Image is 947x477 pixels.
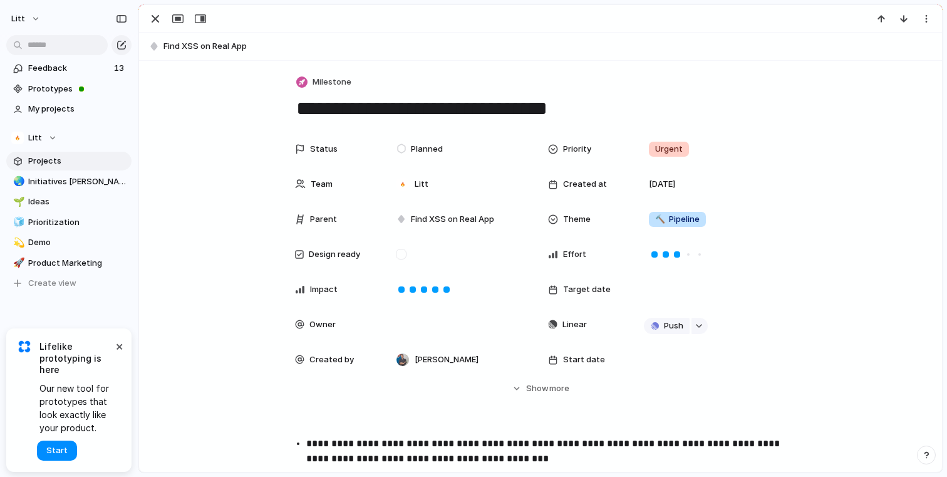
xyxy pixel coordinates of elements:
span: Show [526,382,549,395]
button: Find XSS on Real App [145,36,936,56]
span: 13 [114,62,127,75]
div: 🌱 [13,195,22,209]
button: 🧊 [11,216,24,229]
button: 🌏 [11,176,24,188]
span: Owner [309,318,336,331]
span: [PERSON_NAME] [415,354,479,366]
span: Start date [563,354,605,366]
span: Created by [309,354,354,366]
a: My projects [6,100,132,118]
span: Design ready [309,248,360,261]
span: Litt [11,13,25,25]
span: Prototypes [28,83,127,95]
div: 🧊 [13,215,22,229]
button: Milestone [294,73,355,92]
span: Pipeline [655,213,700,226]
button: Create view [6,274,132,293]
button: 🚀 [11,257,24,270]
a: 💫Demo [6,233,132,252]
span: Product Marketing [28,257,127,270]
span: Find XSS on Real App [411,213,494,226]
span: Lifelike prototyping is here [39,341,113,375]
span: 🔨 [655,214,665,224]
span: Projects [28,155,127,167]
span: Priority [563,143,591,155]
span: Milestone [313,76,351,88]
div: 🌏 [13,174,22,189]
span: Our new tool for prototypes that look exactly like your product. [39,382,113,434]
span: Litt [28,132,42,144]
span: Find XSS on Real App [163,40,936,53]
span: Create view [28,277,76,290]
span: [DATE] [649,178,675,191]
span: Start [46,444,68,457]
span: Ideas [28,196,127,208]
span: My projects [28,103,127,115]
div: 💫 [13,236,22,250]
button: Litt [6,9,47,29]
a: Projects [6,152,132,170]
span: Status [310,143,338,155]
span: Effort [563,248,586,261]
span: more [549,382,569,395]
span: Initiatives [PERSON_NAME] [28,176,127,188]
span: Target date [563,283,611,296]
button: Showmore [295,377,786,400]
span: Push [664,320,683,332]
span: Impact [310,283,338,296]
span: Linear [562,318,587,331]
span: Parent [310,213,337,226]
a: Feedback13 [6,59,132,78]
span: Created at [563,178,607,191]
span: Theme [563,213,591,226]
a: 🌱Ideas [6,192,132,211]
button: 💫 [11,236,24,249]
button: Start [37,441,77,461]
button: Litt [6,128,132,147]
span: Demo [28,236,127,249]
span: Planned [411,143,443,155]
a: Prototypes [6,80,132,98]
a: 🧊Prioritization [6,213,132,232]
button: Dismiss [111,338,127,354]
button: 🌱 [11,196,24,208]
span: Team [311,178,333,191]
span: Feedback [28,62,110,75]
div: 🚀 [13,256,22,270]
span: Urgent [655,143,683,155]
span: Prioritization [28,216,127,229]
span: Litt [415,178,428,191]
a: 🌏Initiatives [PERSON_NAME] [6,172,132,191]
button: Push [644,318,690,334]
a: 🚀Product Marketing [6,254,132,273]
